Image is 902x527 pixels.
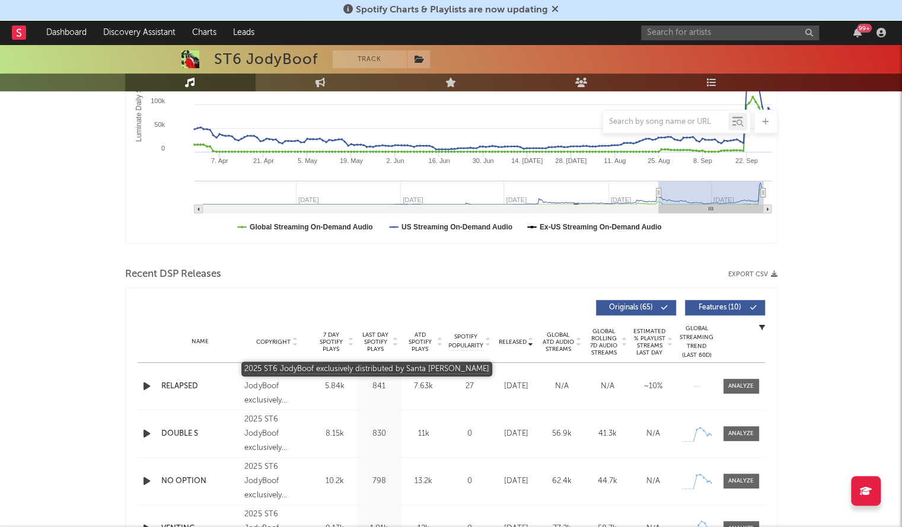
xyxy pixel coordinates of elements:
[647,157,669,164] text: 25. Aug
[244,460,309,503] div: 2025 ST6 JodyBoof exclusively distributed by Santa [PERSON_NAME]
[161,381,239,392] a: RELAPSED
[499,338,527,346] span: Released
[588,381,627,392] div: N/A
[542,381,582,392] div: N/A
[472,157,493,164] text: 30. Jun
[360,331,391,353] span: Last Day Spotify Plays
[511,157,543,164] text: 14. [DATE]
[496,381,536,392] div: [DATE]
[38,21,95,44] a: Dashboard
[539,223,661,231] text: Ex-US Streaming On-Demand Audio
[542,475,582,487] div: 62.4k
[360,381,399,392] div: 841
[633,475,673,487] div: N/A
[404,428,443,440] div: 11k
[297,157,317,164] text: 5. May
[603,157,625,164] text: 11. Aug
[161,145,164,152] text: 0
[184,21,225,44] a: Charts
[448,333,483,350] span: Spotify Popularity
[356,5,548,15] span: Spotify Charts & Playlists are now updating
[360,428,399,440] div: 830
[404,381,443,392] div: 7.63k
[685,300,765,315] button: Features(10)
[161,475,239,487] a: NO OPTION
[693,157,712,164] text: 8. Sep
[244,413,309,455] div: 2025 ST6 JodyBoof exclusively distributed by Santa [PERSON_NAME]
[161,428,239,440] a: DOUBLE S
[256,338,291,346] span: Copyright
[449,381,490,392] div: 27
[728,271,777,278] button: Export CSV
[404,475,443,487] div: 13.2k
[555,157,587,164] text: 28. [DATE]
[633,428,673,440] div: N/A
[250,223,373,231] text: Global Streaming On-Demand Audio
[401,223,512,231] text: US Streaming On-Demand Audio
[253,157,273,164] text: 21. Apr
[404,331,436,353] span: ATD Spotify Plays
[693,304,747,311] span: Features ( 10 )
[225,21,263,44] a: Leads
[315,381,354,392] div: 5.84k
[633,328,666,356] span: Estimated % Playlist Streams Last Day
[588,428,627,440] div: 41.3k
[339,157,363,164] text: 19. May
[604,304,658,311] span: Originals ( 65 )
[857,24,872,33] div: 99 +
[588,328,620,356] span: Global Rolling 7D Audio Streams
[679,324,715,360] div: Global Streaming Trend (Last 60D)
[315,475,354,487] div: 10.2k
[552,5,559,15] span: Dismiss
[641,25,819,40] input: Search for artists
[735,157,757,164] text: 22. Sep
[333,50,407,68] button: Track
[360,475,399,487] div: 798
[95,21,184,44] a: Discovery Assistant
[596,300,676,315] button: Originals(65)
[151,97,165,104] text: 100k
[496,475,536,487] div: [DATE]
[449,428,490,440] div: 0
[603,117,728,127] input: Search by song name or URL
[542,331,575,353] span: Global ATD Audio Streams
[449,475,490,487] div: 0
[244,365,309,408] div: 2025 ST6 JodyBoof exclusively distributed by Santa [PERSON_NAME]
[214,50,318,68] div: ST6 JodyBoof
[633,381,673,392] div: ~ 10 %
[211,157,228,164] text: 7. Apr
[496,428,536,440] div: [DATE]
[134,66,142,142] text: Luminate Daily Streams
[315,331,347,353] span: 7 Day Spotify Plays
[125,267,221,282] span: Recent DSP Releases
[853,28,862,37] button: 99+
[386,157,404,164] text: 2. Jun
[428,157,450,164] text: 16. Jun
[588,475,627,487] div: 44.7k
[161,337,239,346] div: Name
[542,428,582,440] div: 56.9k
[315,428,354,440] div: 8.15k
